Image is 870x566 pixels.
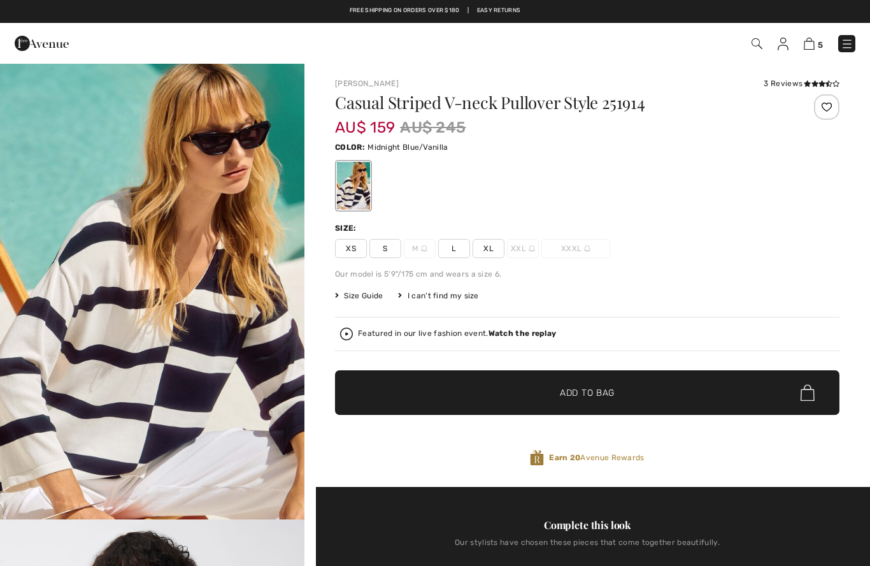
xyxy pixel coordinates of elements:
[804,38,815,50] img: Shopping Bag
[367,143,448,152] span: Midnight Blue/Vanilla
[764,78,839,89] div: 3 Reviews
[335,518,839,533] div: Complete this look
[549,452,644,463] span: Avenue Rewards
[529,245,535,252] img: ring-m.svg
[438,239,470,258] span: L
[15,36,69,48] a: 1ère Avenue
[421,245,427,252] img: ring-m.svg
[358,330,556,338] div: Featured in our live fashion event.
[335,143,365,152] span: Color:
[335,290,383,301] span: Size Guide
[400,116,466,139] span: AU$ 245
[584,245,590,252] img: ring-m.svg
[335,222,359,234] div: Size:
[530,449,544,467] img: Avenue Rewards
[335,239,367,258] span: XS
[467,6,469,15] span: |
[335,370,839,415] button: Add to Bag
[541,239,610,258] span: XXXL
[488,329,557,338] strong: Watch the replay
[350,6,460,15] a: Free shipping on orders over $180
[404,239,436,258] span: M
[818,40,823,50] span: 5
[398,290,478,301] div: I can't find my size
[477,6,521,15] a: Easy Returns
[337,162,370,210] div: Midnight Blue/Vanilla
[507,239,539,258] span: XXL
[335,94,755,111] h1: Casual Striped V-neck Pullover Style 251914
[335,268,839,280] div: Our model is 5'9"/175 cm and wears a size 6.
[804,36,823,51] a: 5
[340,328,353,340] img: Watch the replay
[335,538,839,557] div: Our stylists have chosen these pieces that come together beautifully.
[15,31,69,56] img: 1ère Avenue
[549,453,580,462] strong: Earn 20
[369,239,401,258] span: S
[778,38,788,50] img: My Info
[560,386,615,400] span: Add to Bag
[752,38,762,49] img: Search
[801,384,815,401] img: Bag.svg
[335,79,399,88] a: [PERSON_NAME]
[335,106,395,136] span: AU$ 159
[841,38,853,50] img: Menu
[473,239,504,258] span: XL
